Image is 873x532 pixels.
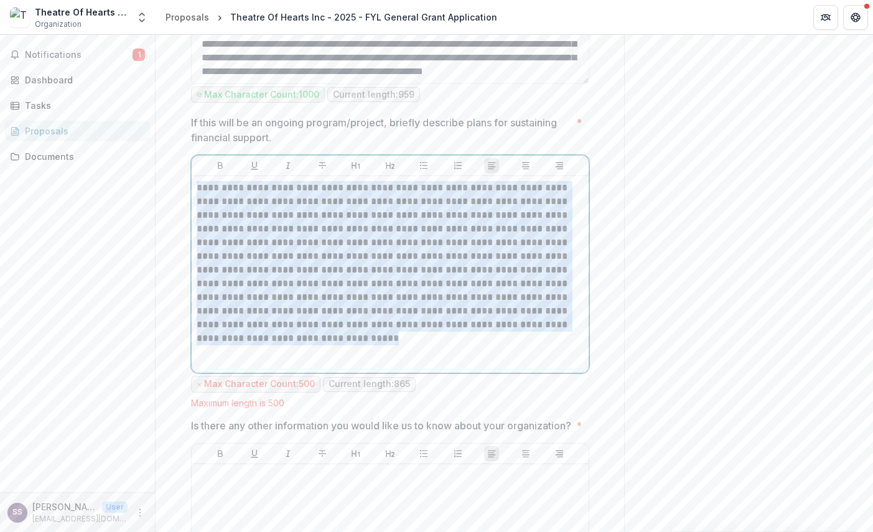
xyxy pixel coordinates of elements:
[484,158,499,173] button: Align Left
[333,90,414,100] p: Current length: 959
[383,446,398,461] button: Heading 2
[281,446,296,461] button: Italicize
[552,158,567,173] button: Align Right
[213,158,228,173] button: Bold
[518,446,533,461] button: Align Center
[32,513,128,525] p: [EMAIL_ADDRESS][DOMAIN_NAME]
[102,502,128,513] p: User
[5,95,150,116] a: Tasks
[416,446,431,461] button: Bullet List
[315,158,330,173] button: Strike
[204,379,315,390] p: Max Character Count: 500
[813,5,838,30] button: Partners
[348,446,363,461] button: Heading 1
[191,418,571,433] p: Is there any other information you would like us to know about your organization?
[191,115,571,145] p: If this will be an ongoing program/project, briefly describe plans for sustaining financial support.
[416,158,431,173] button: Bullet List
[25,50,133,60] span: Notifications
[5,121,150,141] a: Proposals
[213,446,228,461] button: Bold
[25,73,140,86] div: Dashboard
[281,158,296,173] button: Italicize
[247,158,262,173] button: Underline
[348,158,363,173] button: Heading 1
[12,508,22,516] div: Sheila Scott-Wilkinson
[518,158,533,173] button: Align Center
[451,446,465,461] button: Ordered List
[552,446,567,461] button: Align Right
[5,146,150,167] a: Documents
[25,124,140,138] div: Proposals
[315,446,330,461] button: Strike
[32,500,97,513] p: [PERSON_NAME]
[25,150,140,163] div: Documents
[133,5,151,30] button: Open entity switcher
[247,446,262,461] button: Underline
[161,8,502,26] nav: breadcrumb
[166,11,209,24] div: Proposals
[191,398,589,408] div: Maximum length is 500
[383,158,398,173] button: Heading 2
[35,6,128,19] div: Theatre Of Hearts Inc
[843,5,868,30] button: Get Help
[329,379,410,390] p: Current length: 865
[133,505,147,520] button: More
[133,49,145,61] span: 1
[451,158,465,173] button: Ordered List
[25,99,140,112] div: Tasks
[484,446,499,461] button: Align Left
[230,11,497,24] div: Theatre Of Hearts Inc - 2025 - FYL General Grant Application
[35,19,82,30] span: Organization
[204,90,319,100] p: Max Character Count: 1000
[10,7,30,27] img: Theatre Of Hearts Inc
[5,45,150,65] button: Notifications1
[161,8,214,26] a: Proposals
[5,70,150,90] a: Dashboard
